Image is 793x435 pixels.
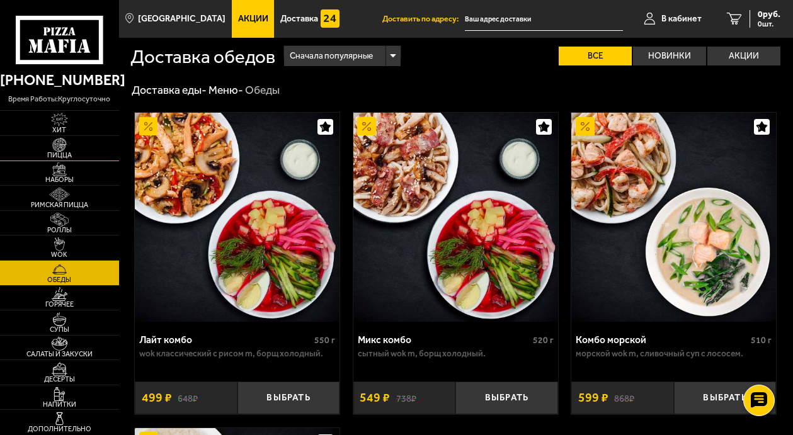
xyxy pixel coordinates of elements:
button: Выбрать [237,381,339,414]
s: 868 ₽ [614,392,634,404]
a: Меню- [208,83,243,96]
img: Акционный [357,117,376,136]
span: 510 г [751,335,772,346]
span: 549 ₽ [360,392,390,404]
img: Лайт комбо [135,113,339,321]
a: АкционныйКомбо морской [571,113,776,321]
button: Выбрать [674,381,776,414]
p: Wok классический с рисом M, Борщ холодный. [139,349,335,359]
img: Комбо морской [571,113,776,321]
label: Акции [707,47,780,65]
img: Акционный [139,117,158,136]
span: 599 ₽ [578,392,608,404]
span: Доставка [280,14,318,23]
p: Морской Wok M, Сливочный суп с лососем. [576,349,772,359]
label: Новинки [633,47,706,65]
a: АкционныйЛайт комбо [135,113,339,321]
h1: Доставка обедов [130,47,275,66]
a: АкционныйМикс комбо [353,113,558,321]
span: 499 ₽ [142,392,172,404]
div: Комбо морской [576,334,748,346]
span: Сначала популярные [290,44,373,67]
span: Доставить по адресу: [382,15,465,23]
div: Лайт комбо [139,334,311,346]
button: Выбрать [455,381,557,414]
label: Все [559,47,632,65]
a: Доставка еды- [132,83,207,96]
span: Акции [238,14,268,23]
s: 648 ₽ [178,392,198,404]
div: Обеды [245,82,280,97]
p: Сытный Wok M, Борщ холодный. [358,349,554,359]
span: 550 г [314,335,335,346]
div: Микс комбо [358,334,530,346]
span: 520 г [533,335,554,346]
input: Ваш адрес доставки [465,8,624,31]
span: В кабинет [661,14,702,23]
span: 0 руб. [758,10,780,19]
img: 15daf4d41897b9f0e9f617042186c801.svg [321,9,339,28]
img: Микс комбо [353,113,558,321]
s: 738 ₽ [396,392,416,404]
span: [GEOGRAPHIC_DATA] [138,14,225,23]
img: Акционный [576,117,595,136]
span: 0 шт. [758,20,780,28]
